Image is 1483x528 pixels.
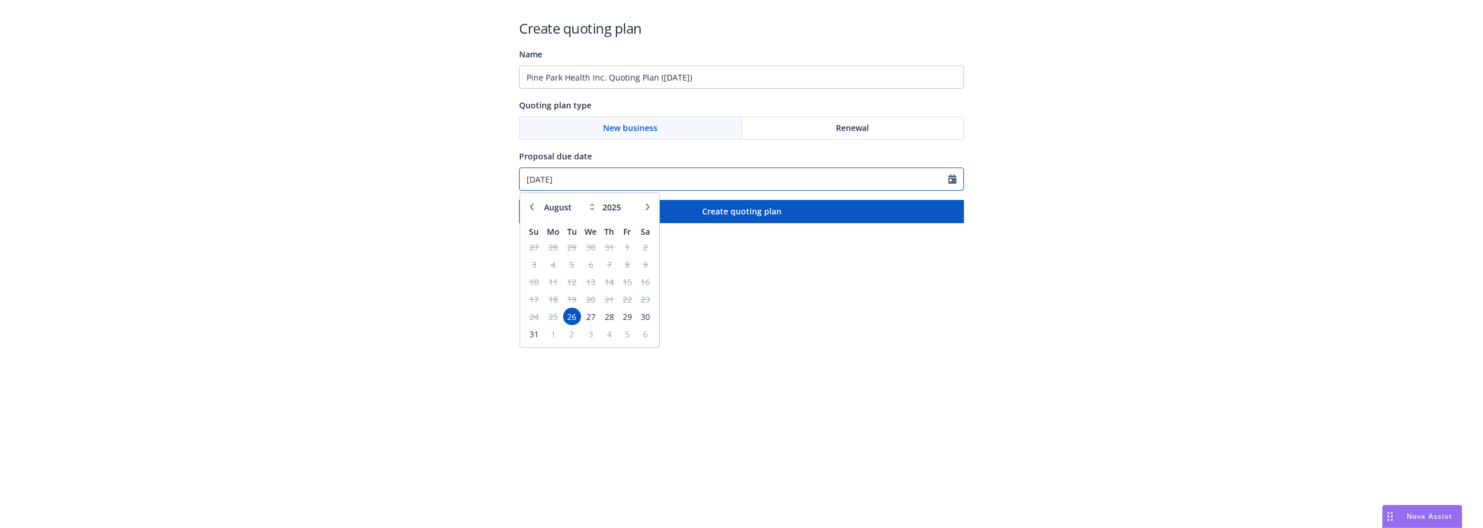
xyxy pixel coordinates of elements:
[1383,505,1397,527] div: Drag to move
[618,256,636,273] td: 8
[948,174,956,184] svg: Calendar
[619,257,635,272] span: 8
[638,292,653,307] span: 23
[601,240,617,254] span: 31
[585,226,597,237] span: We
[526,240,542,254] span: 27
[581,325,600,343] td: 3
[581,238,600,256] td: 30
[547,226,560,237] span: Mo
[637,308,655,325] td: 30
[618,273,636,290] td: 15
[581,290,600,308] td: 20
[600,238,618,256] td: 31
[525,238,543,256] td: 27
[604,226,614,237] span: Th
[581,256,600,273] td: 6
[618,238,636,256] td: 1
[563,273,581,290] td: 12
[582,309,599,324] span: 27
[618,308,636,325] td: 29
[544,327,561,341] span: 1
[519,19,964,38] h1: Create quoting plan
[1407,511,1452,521] span: Nova Assist
[623,226,631,237] span: Fr
[582,240,599,254] span: 30
[564,257,580,272] span: 5
[543,290,562,308] td: 18
[543,238,562,256] td: 28
[525,325,543,343] td: 31
[638,327,653,341] span: 6
[564,327,580,341] span: 2
[529,226,539,237] span: Su
[544,257,561,272] span: 4
[637,273,655,290] td: 16
[638,240,653,254] span: 2
[619,327,635,341] span: 5
[526,327,542,341] span: 31
[618,290,636,308] td: 22
[603,122,658,134] span: New business
[519,65,964,89] input: Quoting plan name
[601,309,617,324] span: 28
[544,309,561,324] span: 25
[563,238,581,256] td: 29
[600,256,618,273] td: 7
[601,257,617,272] span: 7
[564,275,580,289] span: 12
[582,292,599,307] span: 20
[543,256,562,273] td: 4
[600,273,618,290] td: 14
[543,325,562,343] td: 1
[582,275,599,289] span: 13
[600,325,618,343] td: 4
[526,257,542,272] span: 3
[544,240,561,254] span: 28
[564,309,580,324] span: 26
[519,49,542,60] span: Name
[519,100,591,111] span: Quoting plan type
[525,290,543,308] td: 17
[526,275,542,289] span: 10
[544,292,561,307] span: 18
[601,275,617,289] span: 14
[519,200,964,223] button: Create quoting plan
[637,238,655,256] td: 2
[582,257,599,272] span: 6
[601,292,617,307] span: 21
[581,308,600,325] td: 27
[563,256,581,273] td: 5
[543,308,562,325] td: 25
[637,290,655,308] td: 23
[525,273,543,290] td: 10
[525,256,543,273] td: 3
[641,226,650,237] span: Sa
[836,122,869,134] span: Renewal
[601,327,617,341] span: 4
[526,292,542,307] span: 17
[638,309,653,324] span: 30
[519,151,592,162] span: Proposal due date
[638,275,653,289] span: 16
[600,308,618,325] td: 28
[526,309,542,324] span: 24
[702,206,781,217] span: Create quoting plan
[618,325,636,343] td: 5
[637,325,655,343] td: 6
[563,325,581,343] td: 2
[520,168,948,190] input: MM/DD/YYYY
[563,308,581,325] td: 26
[581,273,600,290] td: 13
[544,275,561,289] span: 11
[564,240,580,254] span: 29
[525,308,543,325] td: 24
[600,290,618,308] td: 21
[543,273,562,290] td: 11
[564,292,580,307] span: 19
[619,292,635,307] span: 22
[638,257,653,272] span: 9
[637,256,655,273] td: 9
[619,275,635,289] span: 15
